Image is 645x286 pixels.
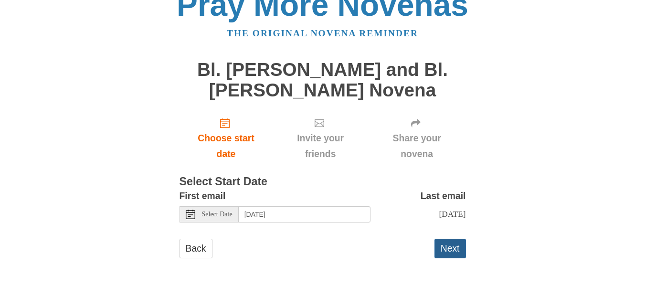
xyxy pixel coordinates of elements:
div: Click "Next" to confirm your start date first. [368,110,466,167]
a: Choose start date [180,110,273,167]
a: The original novena reminder [227,28,418,38]
span: Share your novena [378,130,456,162]
label: First email [180,188,226,204]
div: Click "Next" to confirm your start date first. [273,110,368,167]
span: Invite your friends [282,130,358,162]
h1: Bl. [PERSON_NAME] and Bl. [PERSON_NAME] Novena [180,60,466,100]
h3: Select Start Date [180,176,466,188]
button: Next [434,239,466,258]
span: [DATE] [439,209,465,219]
a: Back [180,239,212,258]
span: Select Date [202,211,233,218]
label: Last email [421,188,466,204]
span: Choose start date [189,130,264,162]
